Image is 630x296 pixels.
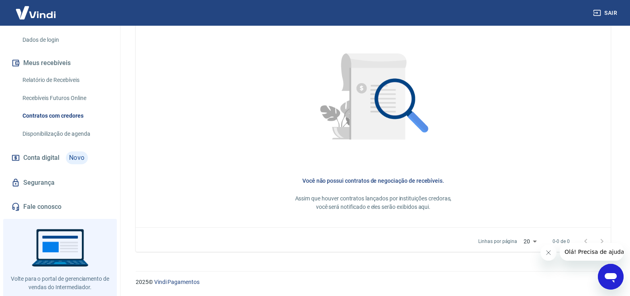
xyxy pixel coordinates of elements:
p: Linhas por página [478,238,517,245]
img: Vindi [10,0,62,25]
a: Recebíveis Futuros Online [19,90,110,106]
span: Conta digital [23,152,59,163]
span: Olá! Precisa de ajuda? [5,6,67,12]
button: Meus recebíveis [10,54,110,72]
a: Fale conosco [10,198,110,216]
p: 0-0 de 0 [553,238,570,245]
p: 2025 © [136,278,611,286]
a: Dados de login [19,32,110,48]
span: Novo [66,151,88,164]
img: Nenhum item encontrado [299,25,447,174]
a: Disponibilização de agenda [19,126,110,142]
a: Segurança [10,174,110,192]
h6: Você não possui contratos de negociação de recebíveis. [149,177,598,185]
a: Conta digitalNovo [10,148,110,167]
span: Assim que houver contratos lançados por instituições credoras, você será notificado e eles serão ... [295,195,452,210]
iframe: Mensagem da empresa [560,243,624,261]
iframe: Fechar mensagem [540,245,557,261]
div: 20 [520,236,540,247]
button: Sair [591,6,620,20]
iframe: Botão para abrir a janela de mensagens [598,264,624,290]
a: Contratos com credores [19,108,110,124]
a: Relatório de Recebíveis [19,72,110,88]
a: Vindi Pagamentos [154,279,200,285]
